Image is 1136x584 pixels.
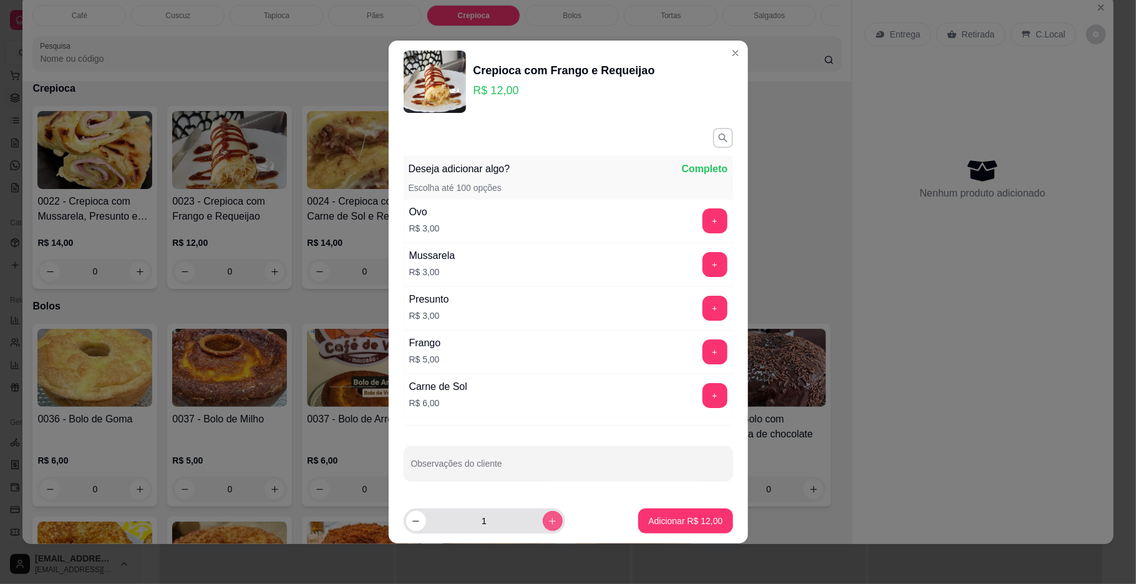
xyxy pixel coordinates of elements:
[702,339,727,364] button: add
[702,383,727,408] button: add
[409,222,440,235] p: R$ 3,00
[682,162,728,177] p: Completo
[702,208,727,233] button: add
[409,336,441,351] div: Frango
[638,509,732,533] button: Adicionar R$ 12,00
[702,252,727,277] button: add
[409,292,449,307] div: Presunto
[409,379,467,394] div: Carne de Sol
[409,248,455,263] div: Mussarela
[409,205,440,220] div: Ovo
[411,462,726,475] input: Observações do cliente
[473,62,655,79] div: Crepioca com Frango e Requeijao
[409,353,441,366] p: R$ 5,00
[406,511,426,531] button: decrease-product-quantity
[648,515,722,527] p: Adicionar R$ 12,00
[409,309,449,322] p: R$ 3,00
[543,511,563,531] button: increase-product-quantity
[473,82,655,99] p: R$ 12,00
[726,43,745,63] button: Close
[409,162,510,177] p: Deseja adicionar algo?
[409,182,502,194] p: Escolha até 100 opções
[409,266,455,278] p: R$ 3,00
[409,397,467,409] p: R$ 6,00
[702,296,727,321] button: add
[404,51,466,113] img: product-image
